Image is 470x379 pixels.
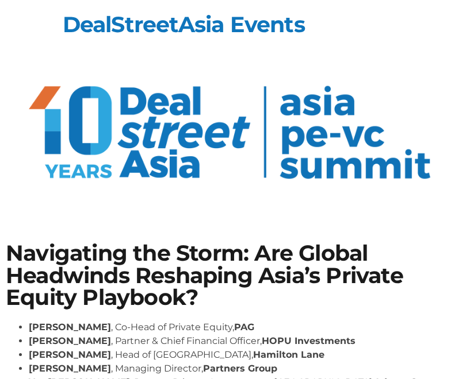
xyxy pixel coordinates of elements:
strong: Hamilton Lane [253,349,324,360]
li: , Partner & Chief Financial Officer, [29,334,464,348]
strong: [PERSON_NAME] [29,322,111,332]
a: DealStreetAsia Events [63,11,305,38]
strong: PAG [234,322,254,332]
strong: [PERSON_NAME] [29,349,111,360]
strong: [PERSON_NAME] [29,335,111,346]
strong: [PERSON_NAME] [29,363,111,374]
li: , Managing Director, [29,362,464,376]
li: , Co-Head of Private Equity, [29,320,464,334]
strong: Partners Group [203,363,277,374]
strong: HOPU Investments [262,335,356,346]
h1: Navigating the Storm: Are Global Headwinds Reshaping Asia’s Private Equity Playbook? [6,242,464,308]
li: , Head of [GEOGRAPHIC_DATA], [29,348,464,362]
